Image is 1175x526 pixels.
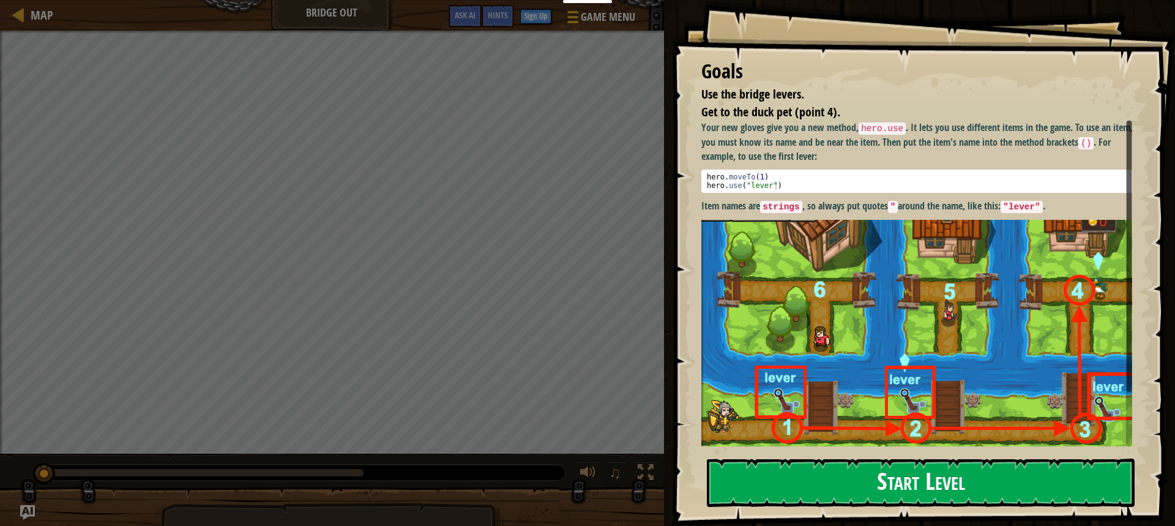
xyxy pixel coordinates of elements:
[760,201,802,213] code: strings
[701,58,1132,86] div: Goals
[609,464,621,482] span: ♫
[633,462,658,487] button: Toggle fullscreen
[24,7,53,23] a: Map
[701,220,1141,483] img: Screenshot 2022 10 06 at 14
[701,121,1141,163] p: Your new gloves give you a new method, . It lets you use different items in the game. To use an i...
[455,9,476,21] span: Ask AI
[1001,201,1042,213] code: "lever"
[581,9,635,25] span: Game Menu
[520,9,551,24] button: Sign Up
[701,199,1045,212] strong: Item names are , so always put quotes around the name, like this: .
[686,103,1129,121] li: Get to the duck pet (point 4).
[1078,137,1094,149] code: ()
[576,462,600,487] button: Adjust volume
[888,201,898,213] code: "
[31,7,53,23] span: Map
[701,103,840,120] span: Get to the duck pet (point 4).
[701,86,804,102] span: Use the bridge levers.
[686,86,1129,103] li: Use the bridge levers.
[449,5,482,28] button: Ask AI
[606,462,627,487] button: ♫
[859,122,906,135] code: hero.use
[488,9,508,21] span: Hints
[20,505,35,520] button: Ask AI
[707,459,1135,507] button: Start Level
[558,5,643,34] button: Game Menu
